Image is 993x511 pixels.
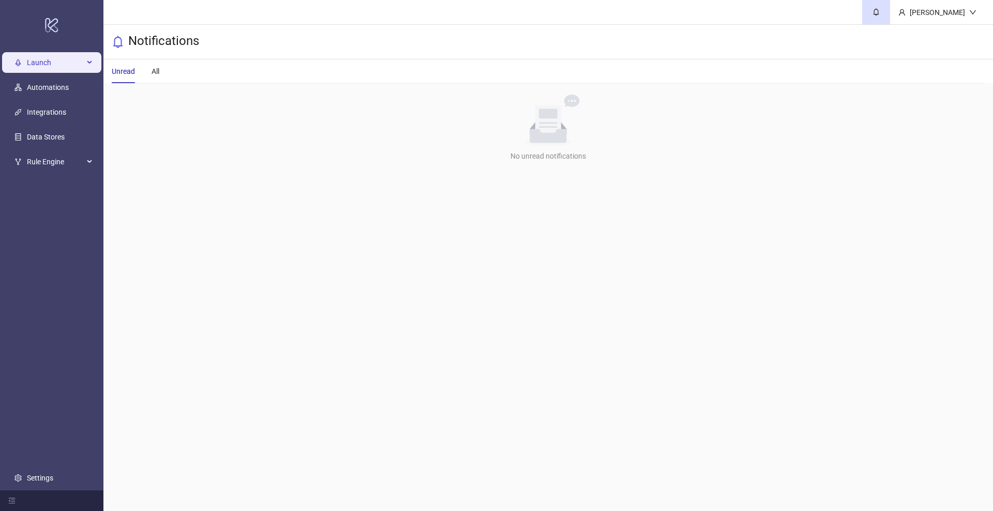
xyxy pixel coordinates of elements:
[27,133,65,141] a: Data Stores
[898,9,906,16] span: user
[112,36,124,48] span: bell
[906,7,969,18] div: [PERSON_NAME]
[27,474,53,482] a: Settings
[14,158,22,165] span: fork
[969,9,976,16] span: down
[152,66,159,77] div: All
[8,497,16,504] span: menu-fold
[108,150,989,162] div: No unread notifications
[112,66,135,77] div: Unread
[14,59,22,66] span: rocket
[27,83,69,91] a: Automations
[872,8,880,16] span: bell
[27,52,84,73] span: Launch
[128,33,199,51] h3: Notifications
[27,108,66,116] a: Integrations
[27,151,84,172] span: Rule Engine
